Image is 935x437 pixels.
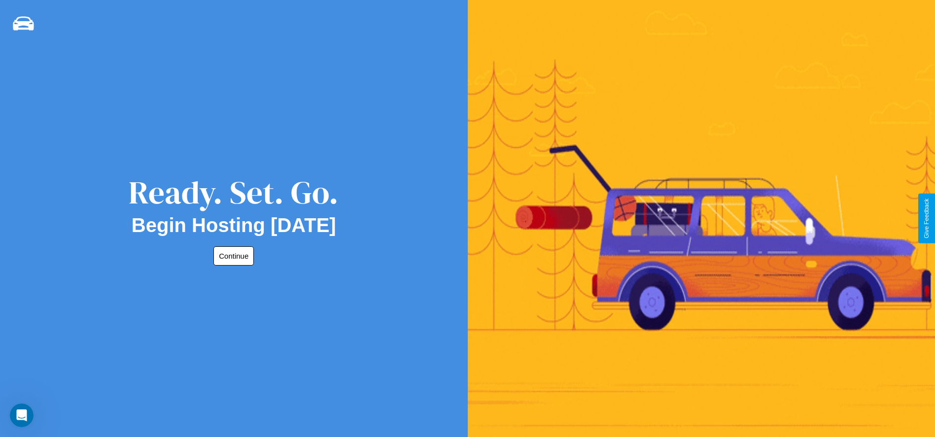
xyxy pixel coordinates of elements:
iframe: Intercom live chat [10,403,34,427]
div: Give Feedback [923,199,930,238]
div: Ready. Set. Go. [129,170,339,214]
button: Continue [213,246,254,266]
h2: Begin Hosting [DATE] [132,214,336,236]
